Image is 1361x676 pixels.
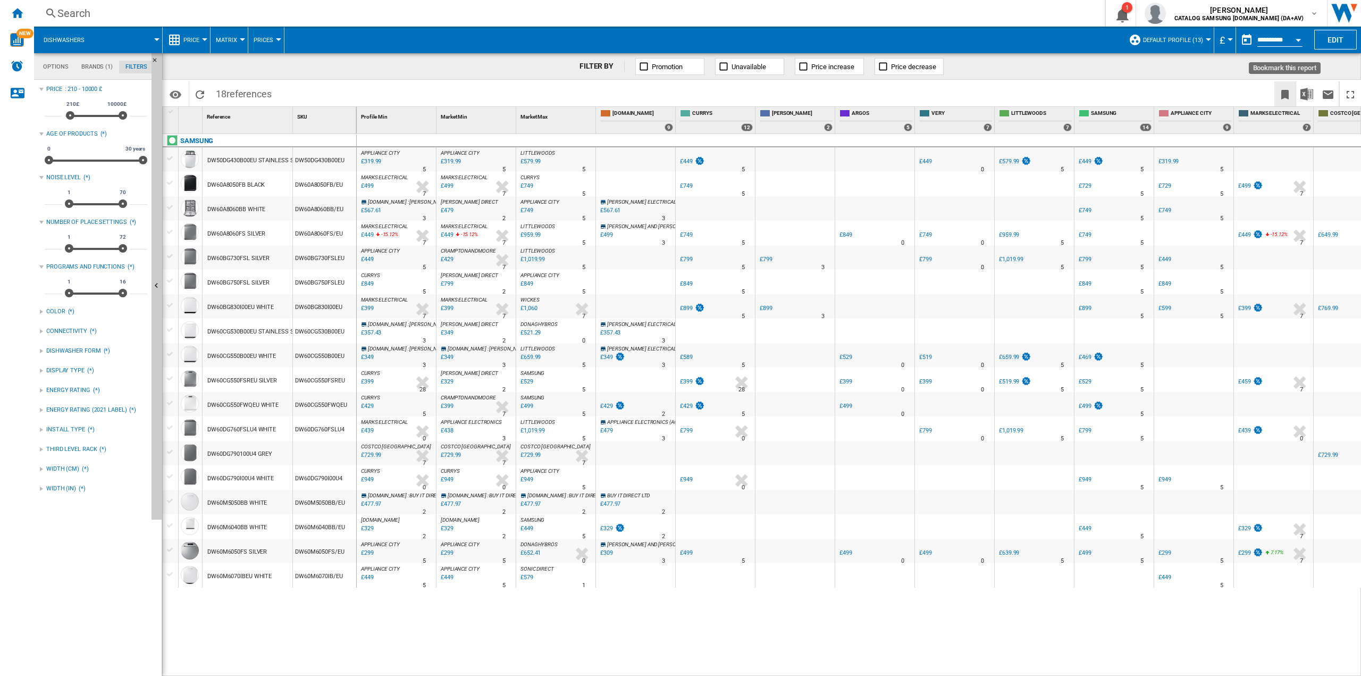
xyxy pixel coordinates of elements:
div: £799 [680,427,693,434]
div: £799 [760,256,772,263]
div: £309 [600,549,613,556]
div: 2 offers sold by JOHN LEWIS [824,123,833,131]
div: £499 [1238,182,1251,189]
div: £449 [1237,230,1263,240]
div: £399 [839,378,852,385]
div: £449 [1158,256,1171,263]
div: Prices [254,27,279,53]
div: £449 [1077,156,1104,167]
div: £319.99 [1158,158,1179,165]
button: Maximize [1340,81,1361,106]
div: £659.99 [999,354,1019,361]
div: £729 [1158,182,1171,189]
button: Download in Excel [1296,81,1317,106]
div: DW60A8050FB BLACK [207,173,265,197]
div: 1 [1122,2,1132,13]
div: 12 offers sold by CURRYS [741,123,753,131]
div: FILTER BY [579,61,625,72]
div: £429 [678,401,705,412]
div: £769.99 [1318,305,1338,312]
div: Delivery Time : 5 days [742,164,745,175]
span: [PERSON_NAME] [772,110,833,119]
div: Profile Min Sort None [359,107,436,123]
div: £769.99 [1316,303,1338,314]
span: LITTLEWOODS [520,150,555,156]
span: Default profile (13) [1143,37,1203,44]
div: £959.99 [997,230,1019,240]
span: 10000£ [106,100,128,109]
div: 9 offers sold by APPLIANCE CITY [1223,123,1231,131]
div: £519 [919,354,932,361]
div: MARKS ELECTRICAL 7 offers sold by MARKS ELECTRICAL [1236,107,1313,133]
span: Price [183,37,199,44]
img: promotionV3.png [1253,230,1263,239]
div: £899 [758,303,772,314]
div: £449 [1157,254,1171,265]
img: promotionV3.png [1253,303,1263,312]
div: Last updated : Monday, 13 October 2025 02:17 [519,156,541,167]
span: Market Min [441,114,467,120]
span: MARKS ELECTRICAL [441,174,487,180]
button: md-calendar [1236,29,1257,51]
div: £589 [680,354,693,361]
img: promotionV3.png [694,377,705,386]
button: Promotion [635,58,704,75]
div: Sort None [181,107,202,123]
div: £799 [918,254,932,265]
div: £799 [919,256,932,263]
span: VERY [931,110,992,119]
div: £459 [1237,377,1263,387]
img: promotionV3.png [694,401,705,410]
div: £567.61 [600,207,620,214]
img: promotionV3.png [1093,401,1104,410]
div: £319.99 [1157,156,1179,167]
div: £499 [839,403,852,410]
div: £499 [678,548,693,558]
div: Search [57,6,1077,21]
div: £449 [1157,572,1171,583]
div: £849 [680,280,693,287]
div: £479 [599,425,613,436]
div: £449 [919,158,932,165]
div: £519.99 [997,377,1031,387]
span: APPLIANCE CITY [1171,110,1231,119]
img: promotionV3.png [1021,352,1031,361]
div: £729 [1077,181,1091,191]
div: £579.99 [999,158,1019,165]
div: £899 [680,305,693,312]
div: £729.99 [1316,450,1338,461]
button: Options [165,85,186,104]
span: ARGOS [852,110,912,119]
div: £349 [600,354,613,361]
div: £429 [600,403,613,410]
div: £799 [758,254,772,265]
div: £357.43 [599,328,620,338]
img: excel-24x24.png [1300,88,1313,101]
div: £519 [918,352,932,363]
div: £949 [1158,476,1171,483]
div: £749 [678,230,693,240]
div: £469 [1079,354,1091,361]
div: 14 offers sold by SAMSUNG [1140,123,1152,131]
div: Default profile (13) [1129,27,1208,53]
button: £ [1220,27,1230,53]
img: promotionV3.png [615,401,625,410]
div: £399 [1238,305,1251,312]
div: £449 [1079,158,1091,165]
div: £849 [1157,279,1171,289]
div: NOISE LEVEL [46,173,81,182]
div: £849 [839,231,852,238]
div: £459 [1238,378,1251,385]
div: Delivery Time : 5 days [1220,164,1223,175]
div: £949 [1077,474,1091,485]
md-tab-item: Options [37,61,75,73]
div: £499 [1237,181,1263,191]
div: £799 [918,425,932,436]
div: £439 [1237,425,1263,436]
div: £799 [919,427,932,434]
div: £729 [1157,181,1171,191]
div: LITTLEWOODS 7 offers sold by LITTLEWOODS [997,107,1074,133]
div: £399 [918,377,932,387]
div: £449 [1238,231,1251,238]
div: Sort None [439,107,516,123]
